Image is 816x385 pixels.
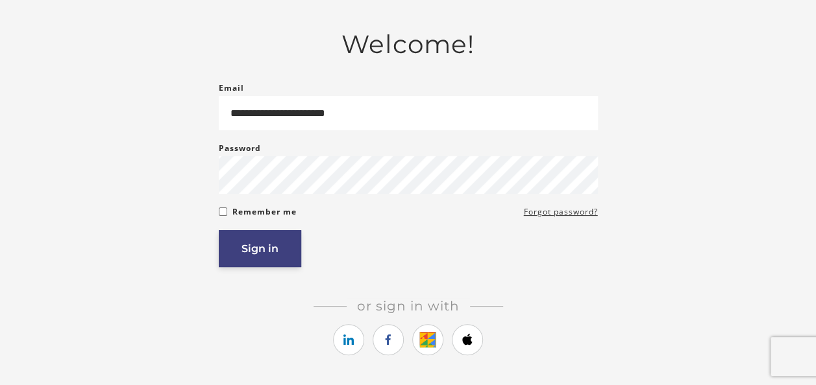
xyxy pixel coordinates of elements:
a: Forgot password? [524,204,598,220]
a: https://courses.thinkific.com/users/auth/linkedin?ss%5Breferral%5D=&ss%5Buser_return_to%5D=&ss%5B... [333,324,364,355]
h2: Welcome! [219,29,598,60]
a: https://courses.thinkific.com/users/auth/google?ss%5Breferral%5D=&ss%5Buser_return_to%5D=&ss%5Bvi... [412,324,443,355]
a: https://courses.thinkific.com/users/auth/apple?ss%5Breferral%5D=&ss%5Buser_return_to%5D=&ss%5Bvis... [452,324,483,355]
span: Or sign in with [347,298,470,314]
label: Remember me [232,204,297,220]
button: Sign in [219,230,301,267]
label: Email [219,80,244,96]
label: Password [219,141,261,156]
a: https://courses.thinkific.com/users/auth/facebook?ss%5Breferral%5D=&ss%5Buser_return_to%5D=&ss%5B... [373,324,404,355]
